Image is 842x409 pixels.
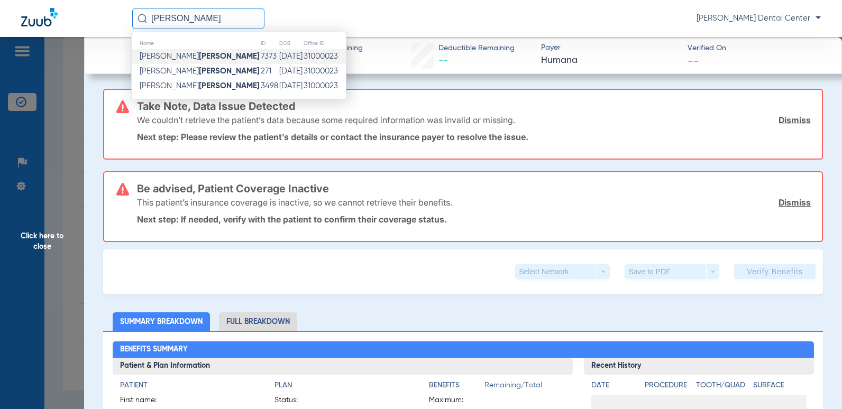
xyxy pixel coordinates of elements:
[779,197,811,208] a: Dismiss
[429,380,484,391] h4: Benefits
[429,395,481,409] span: Maximum:
[113,341,814,358] h2: Benefits Summary
[137,214,811,225] p: Next step: If needed, verify with the patient to confirm their coverage status.
[274,395,326,409] span: Status:
[429,380,484,395] app-breakdown-title: Benefits
[113,358,573,375] h3: Patient & Plan Information
[137,101,811,111] h3: Take Note, Data Issue Detected
[279,38,303,49] th: DOB
[584,358,814,375] h3: Recent History
[137,115,515,125] p: We couldn’t retrieve the patient’s data because some required information was invalid or missing.
[696,380,749,391] h4: Tooth/Quad
[140,52,260,60] span: [PERSON_NAME]
[303,38,346,49] th: Office ID
[140,82,260,90] span: [PERSON_NAME]
[279,64,303,79] td: [DATE]
[260,38,279,49] th: ID
[303,79,346,94] td: 31000023
[132,8,264,29] input: Search for patients
[137,132,811,142] p: Next step: Please review the patient’s details or contact the insurance payer to resolve the issue.
[303,49,346,64] td: 31000023
[438,56,448,66] span: --
[137,197,452,208] p: This patient’s insurance coverage is inactive, so we cannot retrieve their benefits.
[484,380,565,395] span: Remaining/Total
[541,42,679,53] span: Payer
[591,380,636,391] h4: Date
[138,14,147,23] img: Search Icon
[688,55,699,66] span: --
[779,115,811,125] a: Dismiss
[199,82,260,90] strong: [PERSON_NAME]
[116,100,129,113] img: error-icon
[199,67,260,75] strong: [PERSON_NAME]
[591,380,636,395] app-breakdown-title: Date
[137,183,811,194] h3: Be advised, Patient Coverage Inactive
[753,380,807,391] h4: Surface
[303,64,346,79] td: 31000023
[279,79,303,94] td: [DATE]
[688,43,825,54] span: Verified On
[132,38,260,49] th: Name
[260,49,279,64] td: 7373
[279,49,303,64] td: [DATE]
[140,67,260,75] span: [PERSON_NAME]
[438,43,515,54] span: Deductible Remaining
[113,312,210,331] li: Summary Breakdown
[199,52,260,60] strong: [PERSON_NAME]
[120,395,172,409] span: First name:
[697,13,821,24] span: [PERSON_NAME] Dental Center
[116,183,129,196] img: error-icon
[645,380,693,395] app-breakdown-title: Procedure
[541,54,679,67] span: Humana
[696,380,749,395] app-breakdown-title: Tooth/Quad
[753,380,807,395] app-breakdown-title: Surface
[120,380,256,391] h4: Patient
[645,380,693,391] h4: Procedure
[274,380,410,391] h4: Plan
[21,8,58,26] img: Zuub Logo
[260,79,279,94] td: 3498
[260,64,279,79] td: 271
[219,312,297,331] li: Full Breakdown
